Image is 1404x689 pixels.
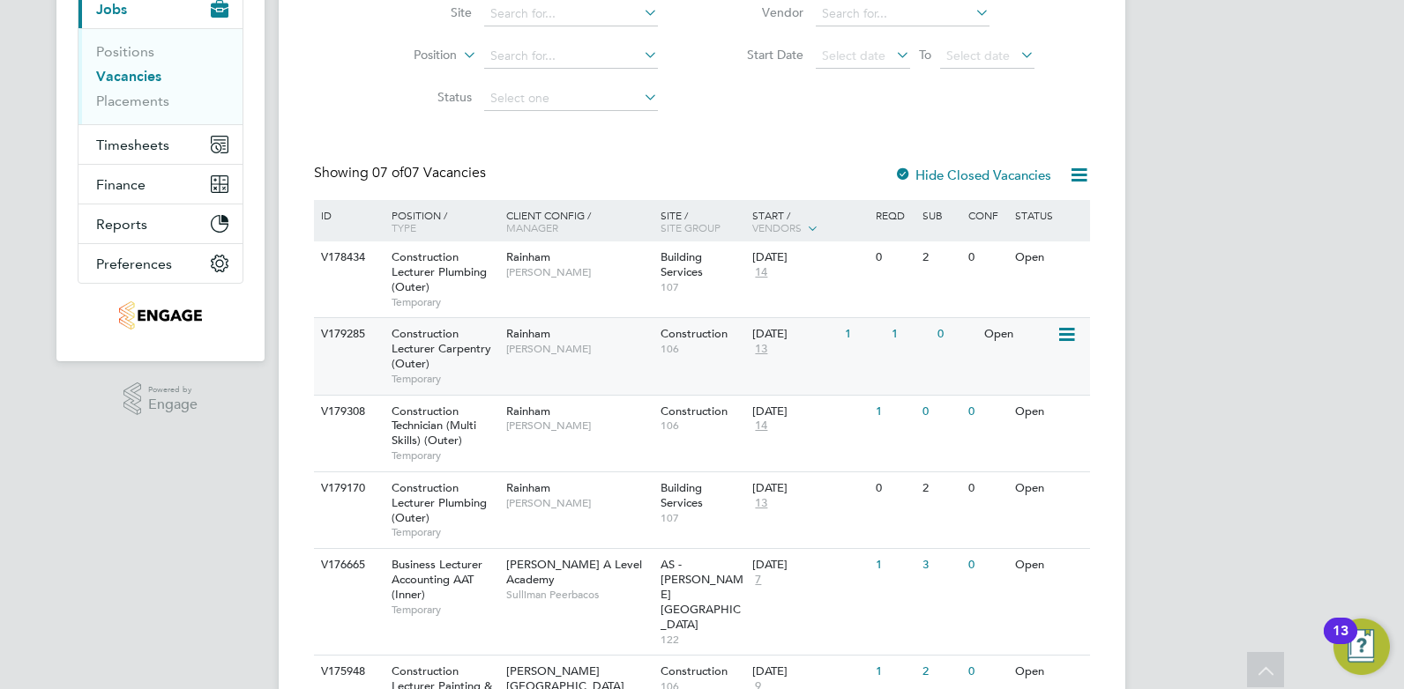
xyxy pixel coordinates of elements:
[661,633,744,647] span: 122
[661,249,703,279] span: Building Services
[317,472,378,505] div: V179170
[317,549,378,582] div: V176665
[918,200,964,230] div: Sub
[317,656,378,688] div: V175948
[392,372,497,386] span: Temporary
[661,511,744,525] span: 107
[96,216,147,233] span: Reports
[946,48,1010,63] span: Select date
[96,176,146,193] span: Finance
[502,200,656,242] div: Client Config /
[752,496,770,511] span: 13
[96,137,169,153] span: Timesheets
[752,419,770,433] span: 14
[661,663,728,678] span: Construction
[78,204,243,243] button: Reports
[506,588,652,602] span: Sulliman Peerbacos
[484,86,658,111] input: Select one
[392,480,487,525] span: Construction Lecturer Plumbing (Outer)
[96,43,154,60] a: Positions
[392,557,482,602] span: Business Lecturer Accounting AAT (Inner)
[317,241,378,274] div: V178434
[918,549,964,582] div: 3
[506,265,652,279] span: [PERSON_NAME]
[752,573,764,588] span: 7
[484,2,658,26] input: Search for...
[752,558,867,573] div: [DATE]
[752,327,836,342] div: [DATE]
[506,404,550,419] span: Rainham
[752,220,802,234] span: Vendors
[661,557,743,632] span: AS - [PERSON_NAME][GEOGRAPHIC_DATA]
[372,164,486,182] span: 07 Vacancies
[918,396,964,428] div: 0
[871,549,917,582] div: 1
[702,47,803,63] label: Start Date
[871,396,917,428] div: 1
[506,557,642,587] span: [PERSON_NAME] A Level Academy
[1011,241,1087,274] div: Open
[871,241,917,274] div: 0
[964,656,1010,688] div: 0
[752,265,770,280] span: 14
[871,656,917,688] div: 1
[378,200,502,242] div: Position /
[96,93,169,109] a: Placements
[78,301,243,330] a: Go to home page
[702,4,803,20] label: Vendor
[506,480,550,495] span: Rainham
[661,480,703,510] span: Building Services
[748,200,871,244] div: Start /
[506,342,652,356] span: [PERSON_NAME]
[392,525,497,539] span: Temporary
[752,404,867,419] div: [DATE]
[840,318,886,351] div: 1
[661,342,744,356] span: 106
[314,164,489,182] div: Showing
[933,318,979,351] div: 0
[355,47,457,64] label: Position
[78,165,243,204] button: Finance
[1011,656,1087,688] div: Open
[78,28,243,124] div: Jobs
[317,318,378,351] div: V179285
[96,256,172,272] span: Preferences
[661,220,721,234] span: Site Group
[370,89,472,105] label: Status
[887,318,933,351] div: 1
[964,549,1010,582] div: 0
[894,167,1051,183] label: Hide Closed Vacancies
[372,164,404,182] span: 07 of
[392,603,497,617] span: Temporary
[1011,200,1087,230] div: Status
[96,68,161,85] a: Vacancies
[661,419,744,433] span: 106
[871,472,917,505] div: 0
[752,664,867,679] div: [DATE]
[918,241,964,274] div: 2
[119,301,201,330] img: jjfox-logo-retina.png
[506,419,652,433] span: [PERSON_NAME]
[317,396,378,428] div: V179308
[918,472,964,505] div: 2
[918,656,964,688] div: 2
[816,2,990,26] input: Search for...
[392,404,476,448] span: Construction Technician (Multi Skills) (Outer)
[392,326,491,371] span: Construction Lecturer Carpentry (Outer)
[752,250,867,265] div: [DATE]
[506,220,558,234] span: Manager
[1011,396,1087,428] div: Open
[148,382,198,397] span: Powered by
[123,382,198,416] a: Powered byEngage
[78,244,243,283] button: Preferences
[871,200,917,230] div: Reqd
[1333,631,1348,654] div: 13
[1011,472,1087,505] div: Open
[317,200,378,230] div: ID
[506,496,652,510] span: [PERSON_NAME]
[96,1,127,18] span: Jobs
[914,43,937,66] span: To
[392,448,497,463] span: Temporary
[392,295,497,309] span: Temporary
[964,241,1010,274] div: 0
